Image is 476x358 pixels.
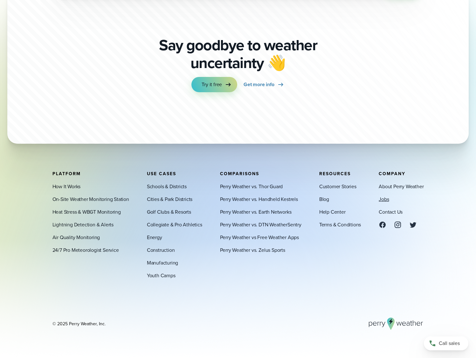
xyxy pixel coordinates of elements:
a: Manufacturing [147,259,178,266]
a: Lightning Detection & Alerts [52,221,114,228]
span: Company [379,170,405,177]
a: Collegiate & Pro Athletics [147,221,202,228]
a: Get more info [244,77,284,92]
a: Perry Weather vs. Earth Networks [220,208,292,216]
a: Construction [147,246,175,254]
a: How It Works [52,182,81,190]
a: Blog [319,195,329,203]
span: Comparisons [220,170,259,177]
span: Try it free [202,81,222,88]
a: Heat Stress & WBGT Monitoring [52,208,121,216]
a: Perry Weather vs Free Weather Apps [220,233,299,241]
a: Terms & Conditions [319,221,361,228]
span: Resources [319,170,351,177]
a: 24/7 Pro Meteorologist Service [52,246,119,254]
a: Schools & Districts [147,182,187,190]
a: Perry Weather vs. Handheld Kestrels [220,195,298,203]
a: On-Site Weather Monitoring Station [52,195,129,203]
a: Perry Weather vs. Thor Guard [220,182,283,190]
p: Say goodbye to weather uncertainty 👋 [157,36,320,72]
a: Help Center [319,208,346,216]
span: Platform [52,170,81,177]
a: Contact Us [379,208,403,216]
a: Jobs [379,195,389,203]
a: Try it free [191,77,237,92]
a: Youth Camps [147,272,176,279]
a: About Perry Weather [379,182,424,190]
a: Customer Stories [319,182,356,190]
span: Get more info [244,81,274,88]
a: Perry Weather vs. Zelus Sports [220,246,285,254]
a: Cities & Park Districts [147,195,192,203]
a: Energy [147,233,162,241]
a: Golf Clubs & Resorts [147,208,191,216]
span: Call sales [439,340,460,347]
a: Perry Weather vs. DTN WeatherSentry [220,221,301,228]
div: © 2025 Perry Weather, Inc. [52,320,106,327]
span: Use Cases [147,170,176,177]
a: Call sales [424,336,468,350]
a: Air Quality Monitoring [52,233,100,241]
